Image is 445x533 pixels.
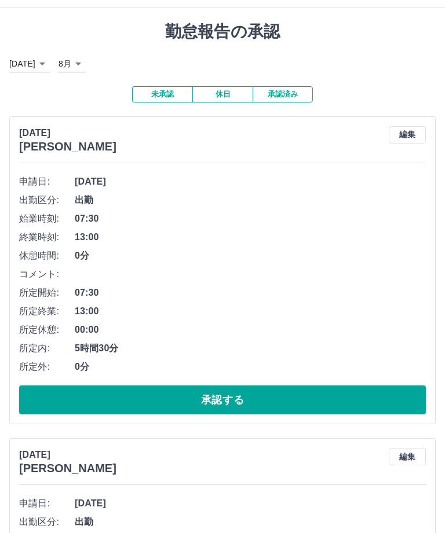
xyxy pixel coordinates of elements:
h3: [PERSON_NAME] [19,141,116,154]
button: 編集 [389,449,426,466]
span: 0分 [75,361,426,374]
span: 13:00 [75,305,426,319]
span: 0分 [75,249,426,263]
span: 所定外: [19,361,75,374]
span: 00:00 [75,324,426,337]
span: [DATE] [75,497,426,511]
h3: [PERSON_NAME] [19,462,116,476]
p: [DATE] [19,127,116,141]
span: 所定終業: [19,305,75,319]
span: 申請日: [19,497,75,511]
span: コメント: [19,268,75,282]
div: [DATE] [9,56,49,73]
span: [DATE] [75,175,426,189]
span: 休憩時間: [19,249,75,263]
span: 申請日: [19,175,75,189]
span: 終業時刻: [19,231,75,245]
span: 出勤区分: [19,516,75,530]
button: 承認する [19,386,426,415]
span: 始業時刻: [19,212,75,226]
h1: 勤怠報告の承認 [9,23,436,42]
span: 出勤 [75,516,426,530]
button: 編集 [389,127,426,144]
button: 未承認 [132,87,192,103]
span: 所定開始: [19,286,75,300]
p: [DATE] [19,449,116,462]
span: 07:30 [75,212,426,226]
div: 8月 [59,56,85,73]
span: 13:00 [75,231,426,245]
span: 5時間30分 [75,342,426,356]
span: 所定内: [19,342,75,356]
span: 出勤 [75,194,426,208]
span: 所定休憩: [19,324,75,337]
button: 休日 [192,87,253,103]
button: 承認済み [253,87,313,103]
span: 出勤区分: [19,194,75,208]
span: 07:30 [75,286,426,300]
